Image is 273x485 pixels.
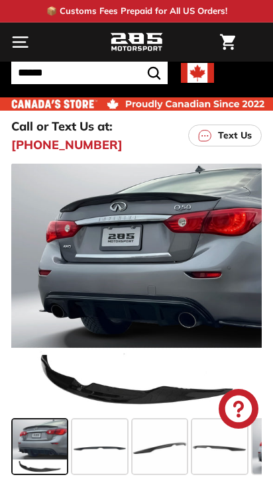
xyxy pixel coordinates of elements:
[215,389,262,432] inbox-online-store-chat: Shopify online store chat
[110,31,163,54] img: Logo_285_Motorsport_areodynamics_components
[213,23,242,61] a: Cart
[11,117,113,135] p: Call or Text Us at:
[188,125,262,146] a: Text Us
[11,136,123,154] a: [PHONE_NUMBER]
[46,5,227,18] p: 📦 Customs Fees Prepaid for All US Orders!
[218,129,252,142] p: Text Us
[11,62,168,84] input: Search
